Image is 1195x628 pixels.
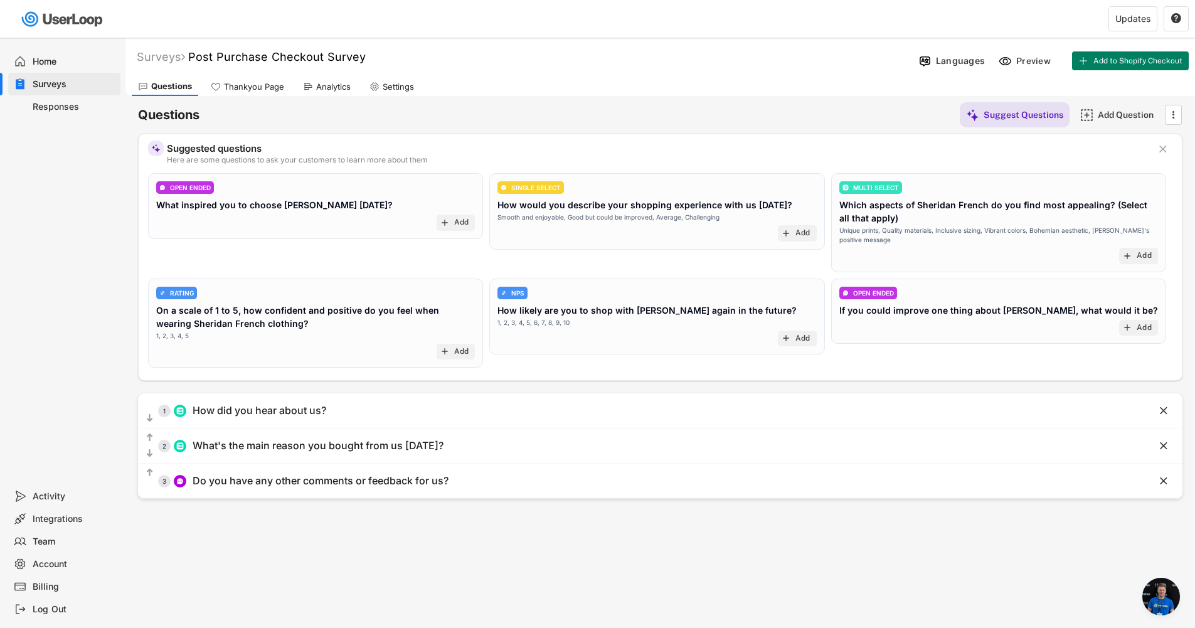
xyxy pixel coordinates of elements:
div: What inspired you to choose [PERSON_NAME] [DATE]? [156,198,393,211]
div: 1, 2, 3, 4, 5, 6, 7, 8, 9, 10 [497,318,570,327]
div: Languages [936,55,985,67]
button: add [1122,322,1132,333]
div: Do you have any other comments or feedback for us? [193,474,449,487]
div: Team [33,536,115,548]
div: 2 [158,443,171,449]
button: add [1122,251,1132,261]
img: Language%20Icon.svg [918,55,932,68]
button: add [781,333,791,343]
img: AdjustIcon.svg [501,290,507,296]
div: Here are some questions to ask your customers to learn more about them [167,156,1147,164]
img: userloop-logo-01.svg [19,6,107,32]
div: MULTI SELECT [853,184,899,191]
img: AddMajor.svg [1080,109,1093,122]
div: 3 [158,478,171,484]
span: Add to Shopify Checkout [1093,57,1182,65]
img: ListMajor.svg [176,407,184,415]
div: Activity [33,491,115,503]
button: add [440,218,450,228]
button:  [1157,475,1170,487]
div: NPS [511,290,524,296]
img: CircleTickMinorWhite.svg [501,184,507,191]
div: Suggested questions [167,144,1147,153]
div: SINGLE SELECT [511,184,561,191]
div: Suggest Questions [984,109,1063,120]
text:  [1160,439,1167,452]
button:  [144,447,155,460]
button:  [1167,105,1179,124]
div: Unique prints, Quality materials, Inclusive sizing, Vibrant colors, Bohemian aesthetic, [PERSON_N... [839,226,1158,245]
text:  [1160,404,1167,417]
img: ConversationMinor.svg [176,477,184,485]
div: Add [454,347,469,357]
button: Add to Shopify Checkout [1072,51,1189,70]
button: add [781,228,791,238]
button:  [1171,13,1182,24]
button: add [440,346,450,356]
div: How would you describe your shopping experience with us [DATE]? [497,198,792,211]
div: Integrations [33,513,115,525]
text:  [1172,108,1175,121]
button:  [1157,440,1170,452]
h6: Questions [138,107,199,124]
div: Add [1137,323,1152,333]
div: Smooth and enjoyable, Good but could be improved, Average, Challenging [497,213,720,222]
button:  [1157,405,1170,417]
div: Account [33,558,115,570]
div: OPEN ENDED [170,184,211,191]
img: AdjustIcon.svg [159,290,166,296]
img: ConversationMinor.svg [159,184,166,191]
button:  [144,412,155,425]
font: Post Purchase Checkout Survey [188,50,366,63]
a: Open chat [1142,578,1180,615]
button:  [1157,143,1169,156]
div: Surveys [137,50,185,64]
div: Add Question [1098,109,1160,120]
div: RATING [170,290,194,296]
button:  [144,467,155,479]
div: How did you hear about us? [193,404,326,417]
div: 1 [158,408,171,414]
img: MagicMajor%20%28Purple%29.svg [151,144,161,153]
div: Add [795,334,810,344]
button:  [144,432,155,444]
div: Billing [33,581,115,593]
div: Surveys [33,78,115,90]
div: What's the main reason you bought from us [DATE]? [193,439,443,452]
div: Home [33,56,115,68]
div: 1, 2, 3, 4, 5 [156,331,189,341]
text:  [147,432,153,443]
div: Updates [1115,14,1150,23]
div: Preview [1016,55,1054,67]
div: OPEN ENDED [853,290,894,296]
div: Analytics [316,82,351,92]
div: Thankyou Page [224,82,284,92]
div: How likely are you to shop with [PERSON_NAME] again in the future? [497,304,797,317]
text:  [1159,142,1167,156]
div: On a scale of 1 to 5, how confident and positive do you feel when wearing Sheridan French clothing? [156,304,475,330]
div: Settings [383,82,414,92]
div: Responses [33,101,115,113]
div: If you could improve one thing about [PERSON_NAME], what would it be? [839,304,1158,317]
img: ListMajor.svg [842,184,849,191]
text:  [1160,474,1167,487]
div: Questions [151,81,192,92]
div: Add [1137,251,1152,261]
text:  [147,413,153,423]
text:  [147,467,153,478]
img: ListMajor.svg [176,442,184,450]
div: Add [795,228,810,238]
div: Log Out [33,604,115,615]
text:  [147,448,153,459]
div: Add [454,218,469,228]
text:  [1171,13,1181,24]
img: ConversationMinor.svg [842,290,849,296]
img: MagicMajor%20%28Purple%29.svg [966,109,979,122]
div: Which aspects of Sheridan French do you find most appealing? (Select all that apply) [839,198,1158,225]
